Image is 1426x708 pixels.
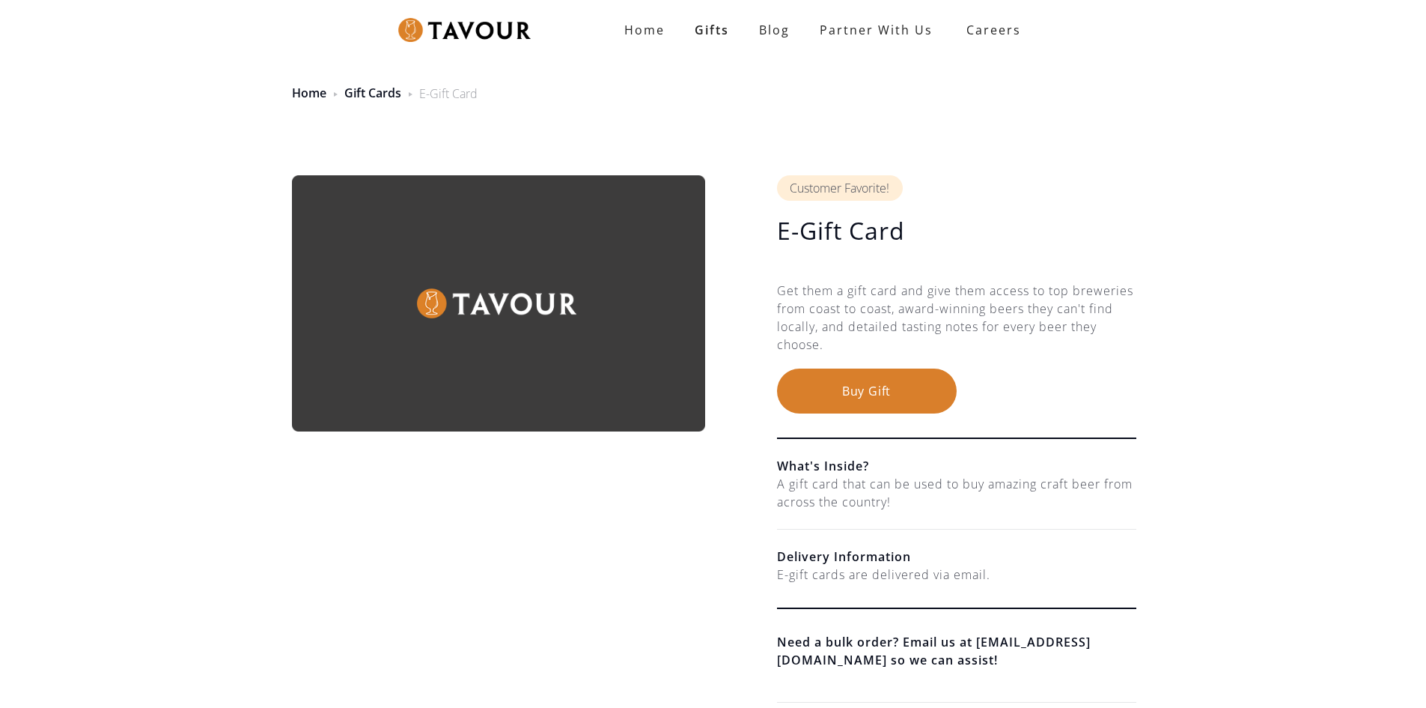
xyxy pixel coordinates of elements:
a: partner with us [805,15,948,45]
a: Blog [744,15,805,45]
div: Customer Favorite! [777,175,903,201]
div: A gift card that can be used to buy amazing craft beer from across the country! [777,475,1136,511]
h6: What's Inside? [777,457,1136,475]
div: E-Gift Card [419,85,478,103]
a: Need a bulk order? Email us at [EMAIL_ADDRESS][DOMAIN_NAME] so we can assist! [777,633,1136,669]
a: Gift Cards [344,85,401,101]
a: Gifts [680,15,744,45]
a: Home [609,15,680,45]
h6: Delivery Information [777,548,1136,566]
button: Buy Gift [777,369,957,414]
strong: Home [624,22,665,38]
div: Get them a gift card and give them access to top breweries from coast to coast, award-winning bee... [777,282,1136,369]
a: Careers [948,9,1032,51]
strong: Careers [966,15,1021,45]
a: Home [292,85,326,101]
h1: E-Gift Card [777,216,1136,246]
div: E-gift cards are delivered via email. [777,566,1136,584]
